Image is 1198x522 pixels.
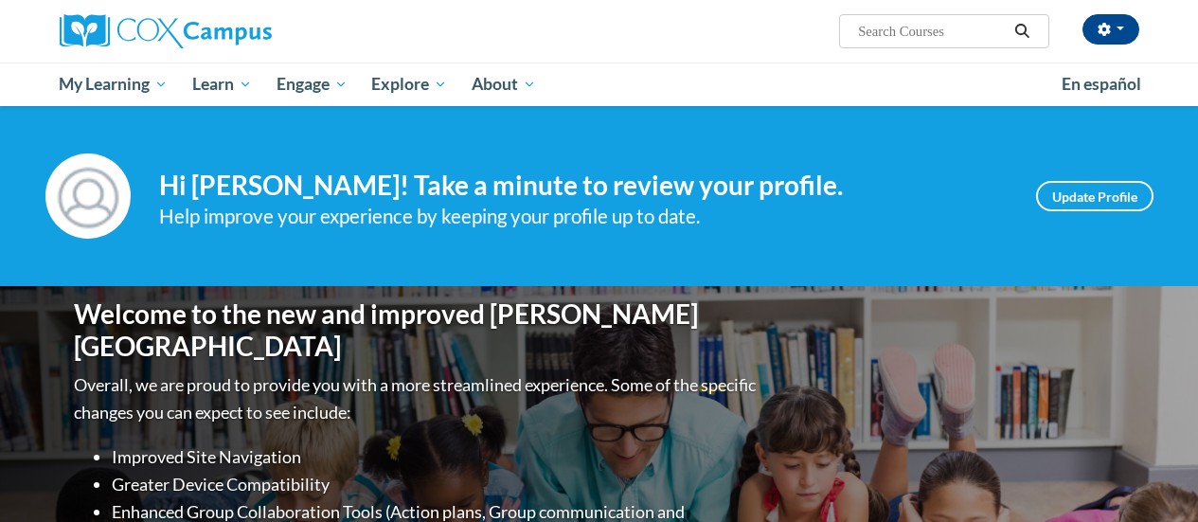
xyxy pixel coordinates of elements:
a: Learn [180,63,264,106]
button: Search [1008,20,1036,43]
a: My Learning [47,63,181,106]
div: Help improve your experience by keeping your profile up to date. [159,201,1008,232]
h4: Hi [PERSON_NAME]! Take a minute to review your profile. [159,170,1008,202]
span: Engage [277,73,348,96]
button: Account Settings [1082,14,1139,45]
span: Learn [192,73,252,96]
li: Greater Device Compatibility [112,471,760,498]
div: Main menu [45,63,1153,106]
a: Update Profile [1036,181,1153,211]
a: En español [1049,64,1153,104]
span: My Learning [59,73,168,96]
a: Engage [264,63,360,106]
img: Cox Campus [60,14,272,48]
li: Improved Site Navigation [112,443,760,471]
span: En español [1062,74,1141,94]
h1: Welcome to the new and improved [PERSON_NAME][GEOGRAPHIC_DATA] [74,298,760,362]
input: Search Courses [856,20,1008,43]
a: Cox Campus [60,14,401,48]
span: About [472,73,536,96]
a: Explore [359,63,459,106]
img: Profile Image [45,153,131,239]
p: Overall, we are proud to provide you with a more streamlined experience. Some of the specific cha... [74,371,760,426]
a: About [459,63,548,106]
span: Explore [371,73,447,96]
